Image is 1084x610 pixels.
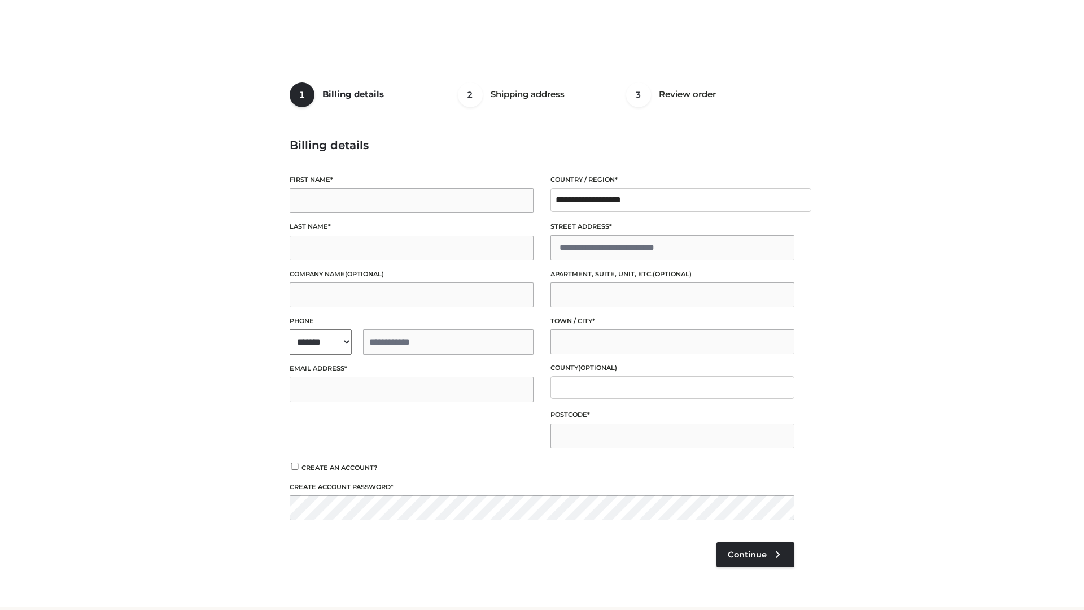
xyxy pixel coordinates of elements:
span: Continue [728,550,767,560]
span: Billing details [322,89,384,99]
a: Continue [716,542,794,567]
label: Last name [290,221,534,232]
label: Phone [290,316,534,326]
h3: Billing details [290,138,794,152]
span: (optional) [345,270,384,278]
label: Email address [290,363,534,374]
label: County [550,363,794,373]
span: Shipping address [491,89,565,99]
span: Review order [659,89,716,99]
span: 3 [626,82,651,107]
label: Postcode [550,409,794,420]
label: Town / City [550,316,794,326]
label: First name [290,175,534,185]
span: (optional) [578,364,617,372]
label: Apartment, suite, unit, etc. [550,269,794,280]
label: Street address [550,221,794,232]
input: Create an account? [290,463,300,470]
span: (optional) [653,270,692,278]
label: Create account password [290,482,794,493]
span: Create an account? [301,464,378,472]
label: Company name [290,269,534,280]
label: Country / Region [550,175,794,185]
span: 2 [458,82,483,107]
span: 1 [290,82,314,107]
